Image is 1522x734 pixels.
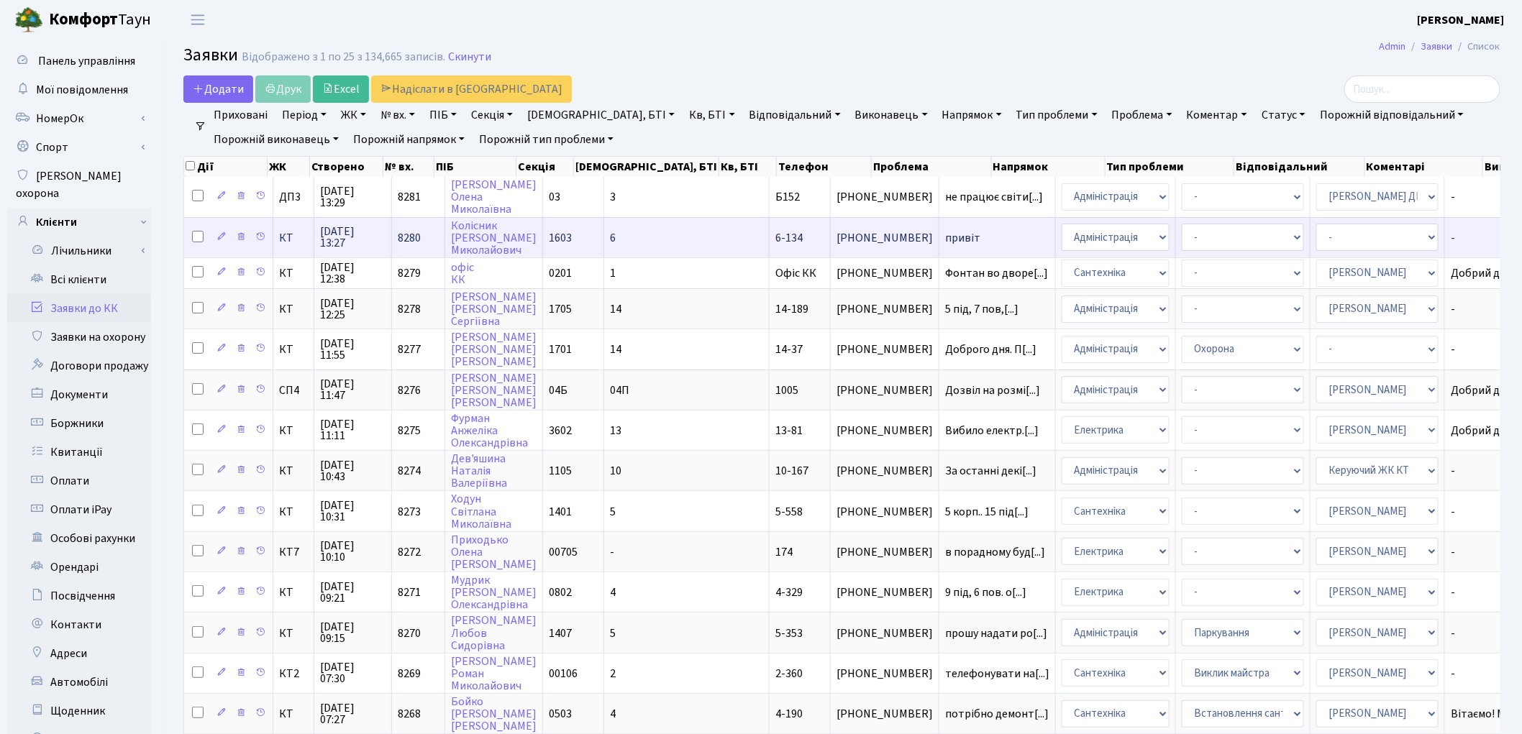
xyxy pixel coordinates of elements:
[7,208,151,237] a: Клієнти
[279,587,308,598] span: КТ
[744,103,847,127] a: Відповідальний
[279,303,308,315] span: КТ
[451,451,507,491] a: Дев'яшинаНаталіяВалеріївна
[320,661,386,684] span: [DATE] 07:30
[549,706,572,722] span: 0503
[398,463,421,479] span: 8274
[320,262,386,285] span: [DATE] 12:38
[610,341,621,357] span: 14
[7,323,151,352] a: Заявки на охорону
[521,103,680,127] a: [DEMOGRAPHIC_DATA], БТІ
[398,301,421,317] span: 8278
[775,463,808,479] span: 10-167
[451,370,537,410] a: [PERSON_NAME][PERSON_NAME][PERSON_NAME]
[549,341,572,357] span: 1701
[7,104,151,133] a: НомерОк
[7,133,151,162] a: Спорт
[14,6,43,35] img: logo.png
[1106,157,1234,177] th: Тип проблеми
[7,668,151,697] a: Автомобілі
[1181,103,1253,127] a: Коментар
[398,230,421,246] span: 8280
[279,267,308,279] span: КТ
[775,265,816,281] span: Офіс КК
[945,301,1019,317] span: 5 під, 7 пов,[...]
[313,75,369,103] a: Excel
[279,425,308,436] span: КТ
[398,666,421,682] span: 8269
[1314,103,1469,127] a: Порожній відповідальний
[434,157,516,177] th: ПІБ
[945,341,1036,357] span: Доброго дня. П[...]
[208,103,273,127] a: Приховані
[398,504,421,520] span: 8273
[837,232,933,244] span: [PHONE_NUMBER]
[1011,103,1103,127] a: Тип проблеми
[1418,12,1505,29] a: [PERSON_NAME]
[398,544,421,560] span: 8272
[448,50,491,64] a: Скинути
[398,382,421,398] span: 8276
[945,584,1026,600] span: 9 під, 6 пов. о[...]
[610,463,621,479] span: 10
[549,463,572,479] span: 1105
[775,544,793,560] span: 174
[7,697,151,725] a: Щоденник
[1344,75,1500,103] input: Пошук...
[398,584,421,600] span: 8271
[945,463,1036,479] span: За останні декі[...]
[451,492,511,532] a: ХодунСвітланаМиколаївна
[549,301,572,317] span: 1705
[775,625,803,641] span: 5-353
[279,465,308,477] span: КТ
[719,157,777,177] th: Кв, БТІ
[1453,39,1500,55] li: Список
[516,157,574,177] th: Секція
[375,103,421,127] a: № вх.
[451,289,537,329] a: [PERSON_NAME][PERSON_NAME]Сергіївна
[424,103,462,127] a: ПІБ
[320,418,386,441] span: [DATE] 11:11
[279,385,308,396] span: СП4
[184,157,268,177] th: Дії
[279,344,308,355] span: КТ
[610,265,616,281] span: 1
[1358,32,1522,62] nav: breadcrumb
[775,504,803,520] span: 5-558
[7,610,151,639] a: Контакти
[451,572,537,613] a: Мудрик[PERSON_NAME]Олександрівна
[320,621,386,644] span: [DATE] 09:15
[208,127,345,152] a: Порожній виконавець
[1365,157,1484,177] th: Коментарі
[992,157,1106,177] th: Напрямок
[451,532,537,572] a: ПриходькоОлена[PERSON_NAME]
[451,694,537,734] a: Бойко[PERSON_NAME][PERSON_NAME]
[7,438,151,467] a: Квитанції
[183,42,238,68] span: Заявки
[945,544,1045,560] span: в порадному буд[...]
[320,378,386,401] span: [DATE] 11:47
[610,706,616,722] span: 4
[183,75,253,103] a: Додати
[320,459,386,482] span: [DATE] 10:43
[7,352,151,380] a: Договори продажу
[574,157,719,177] th: [DEMOGRAPHIC_DATA], БТІ
[775,423,803,439] span: 13-81
[398,423,421,439] span: 8275
[610,382,629,398] span: 04П
[775,301,808,317] span: 14-189
[398,625,421,641] span: 8270
[945,504,1029,520] span: 5 корп.. 15 під[...]
[279,232,308,244] span: КТ
[775,341,803,357] span: 14-37
[837,628,933,639] span: [PHONE_NUMBER]
[320,226,386,249] span: [DATE] 13:27
[320,185,386,208] span: [DATE] 13:29
[451,260,474,288] a: офісКК
[451,177,537,217] a: [PERSON_NAME]ОленаМиколаївна
[837,385,933,396] span: [PHONE_NUMBER]
[320,298,386,321] span: [DATE] 12:25
[7,409,151,438] a: Боржники
[945,666,1049,682] span: телефонувати на[...]
[7,75,151,104] a: Мої повідомлення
